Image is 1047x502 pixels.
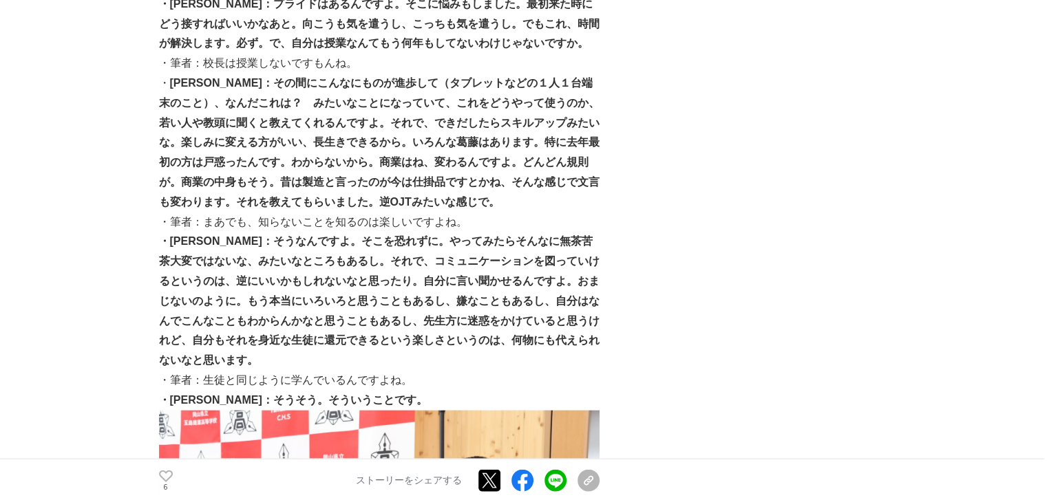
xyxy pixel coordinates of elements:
p: ストーリーをシェアする [356,474,462,487]
strong: ・[PERSON_NAME]：そうなんですよ。そこを恐れずに。やってみたらそんなに無茶苦茶大変ではないな、みたいなところもあるし。それで、コミュニケーションを図っていけるというのは、逆にいいかも... [159,235,600,366]
strong: [PERSON_NAME]：その間にこんなにものが進歩して（タブレットなどの１人１台端末のこと）、なんだこれは？ みたいなことになっていて、これをどうやって使うのか、若い人や教頭に聞くと教えてく... [159,77,600,208]
p: ・筆者：まあでも、知らないことを知るのは楽しいですよね。 [159,212,600,232]
p: ・筆者：校長は授業しないですもんね。 [159,54,600,74]
p: ・ [159,74,600,212]
p: 6 [159,483,173,490]
p: ・筆者：生徒と同じように学んでいるんですよね。 [159,371,600,391]
strong: ・[PERSON_NAME]：そうそう。そういうことです。 [159,394,427,406]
